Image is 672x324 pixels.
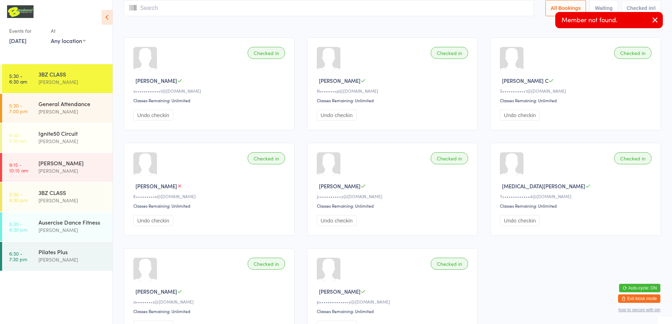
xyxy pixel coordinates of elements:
a: 5:30 -6:30 pmAusercise Dance Fitness[PERSON_NAME] [2,212,113,241]
div: [PERSON_NAME] [38,256,107,264]
span: [PERSON_NAME] [135,77,177,84]
span: [MEDICAL_DATA][PERSON_NAME] [502,182,585,190]
a: 6:30 -7:30 pmPilates Plus[PERSON_NAME] [2,242,113,271]
div: Checked in [248,47,285,59]
div: Classes Remaining: Unlimited [317,308,471,314]
div: s••••••••••••t@[DOMAIN_NAME] [133,88,287,94]
div: Classes Remaining: Unlimited [133,308,287,314]
div: Classes Remaining: Unlimited [133,97,287,103]
time: 9:15 - 10:15 am [9,162,28,173]
div: Checked in [614,47,652,59]
div: Classes Remaining: Unlimited [500,203,654,209]
a: [DATE] [9,37,26,44]
div: Any location [51,37,86,44]
time: 6:30 - 7:30 pm [9,251,27,262]
div: Classes Remaining: Unlimited [133,203,287,209]
div: Checked in [248,152,285,164]
div: Checked in [431,47,468,59]
div: J•••••••••••y@[DOMAIN_NAME] [317,193,471,199]
div: [PERSON_NAME] [38,159,107,167]
div: Events for [9,25,44,37]
button: Undo checkin [317,110,357,121]
button: Undo checkin [133,215,173,226]
div: [PERSON_NAME] [38,137,107,145]
a: 5:30 -7:00 pmGeneral Attendance[PERSON_NAME] [2,94,113,123]
time: 5:30 - 6:30 pm [9,221,28,232]
span: [PERSON_NAME] [319,77,361,84]
div: [PERSON_NAME] [38,226,107,234]
div: At [51,25,86,37]
button: Undo checkin [317,215,357,226]
div: [PERSON_NAME] [38,167,107,175]
div: 3BZ CLASS [38,189,107,196]
div: Y•••••••••••••4@[DOMAIN_NAME] [500,193,654,199]
a: 6:30 -7:30 amIgnite50 Circuit[PERSON_NAME] [2,123,113,152]
div: General Attendance [38,100,107,108]
div: Ignite50 Circuit [38,129,107,137]
div: [PERSON_NAME] [38,196,107,204]
span: [PERSON_NAME] [319,288,361,295]
div: Classes Remaining: Unlimited [317,203,471,209]
div: S•••••••••••1@[DOMAIN_NAME] [500,88,654,94]
div: K•••••••••s@[DOMAIN_NAME] [133,193,287,199]
button: Undo checkin [500,110,540,121]
time: 6:30 - 7:30 am [9,132,27,143]
a: 5:30 -6:30 pm3BZ CLASS[PERSON_NAME] [2,183,113,212]
button: Undo checkin [133,110,173,121]
span: [PERSON_NAME] [135,182,177,190]
div: Member not found. [555,12,663,28]
img: B Transformed Gym [7,5,34,18]
button: Auto-cycle: ON [619,284,660,292]
div: Classes Remaining: Unlimited [317,97,471,103]
span: [PERSON_NAME] [319,182,361,190]
span: [PERSON_NAME] C [502,77,549,84]
time: 5:30 - 6:30 pm [9,191,28,203]
div: N••••••••p@[DOMAIN_NAME] [317,88,471,94]
time: 5:30 - 7:00 pm [9,103,28,114]
div: Ausercise Dance Fitness [38,218,107,226]
button: Undo checkin [500,215,540,226]
button: Exit kiosk mode [618,294,660,303]
div: Checked in [431,152,468,164]
a: 9:15 -10:15 am[PERSON_NAME][PERSON_NAME] [2,153,113,182]
a: 5:30 -6:30 am3BZ CLASS[PERSON_NAME] [2,64,113,93]
div: Checked in [431,258,468,270]
div: Classes Remaining: Unlimited [500,97,654,103]
div: Pilates Plus [38,248,107,256]
button: how to secure with pin [618,307,660,312]
div: p••••••••••••••y@[DOMAIN_NAME] [317,299,471,305]
div: [PERSON_NAME] [38,108,107,116]
div: [PERSON_NAME] [38,78,107,86]
div: Checked in [248,258,285,270]
div: Checked in [614,152,652,164]
span: [PERSON_NAME] [135,288,177,295]
div: 8 [653,5,656,11]
time: 5:30 - 6:30 am [9,73,27,84]
div: 3BZ CLASS [38,70,107,78]
div: a••••••••s@[DOMAIN_NAME] [133,299,287,305]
